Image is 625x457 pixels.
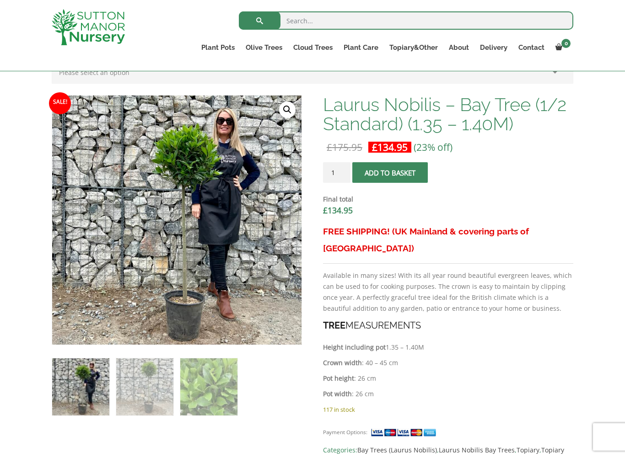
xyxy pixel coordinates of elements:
[323,270,573,314] p: Available in many sizes! With its all year round beautiful evergreen leaves, which can be used to...
[323,388,573,399] p: : 26 cm
[323,342,573,353] p: 1.35 – 1.40M
[323,319,573,333] h4: MEASUREMENTS
[327,141,362,154] bdi: 175.95
[239,11,573,30] input: Search...
[52,358,109,415] img: Laurus Nobilis - Bay Tree (1/2 Standard) (1.35 - 1.40M)
[240,41,288,54] a: Olive Trees
[180,358,237,415] img: Laurus Nobilis - Bay Tree (1/2 Standard) (1.35 - 1.40M) - Image 3
[371,428,439,437] img: payment supported
[323,374,354,383] strong: Pot height
[372,141,408,154] bdi: 134.95
[323,357,573,368] p: : 40 – 45 cm
[323,343,386,351] strong: Height including pot
[352,162,428,183] button: Add to basket
[517,446,539,454] a: Topiary
[288,41,338,54] a: Cloud Trees
[323,358,362,367] strong: Crown width
[561,39,571,48] span: 0
[323,162,350,183] input: Product quantity
[372,141,377,154] span: £
[443,41,474,54] a: About
[323,205,353,216] bdi: 134.95
[384,41,443,54] a: Topiary&Other
[323,223,573,257] h3: FREE SHIPPING! (UK Mainland & covering parts of [GEOGRAPHIC_DATA])
[323,404,573,415] p: 117 in stock
[279,101,296,118] a: View full-screen image gallery
[439,446,515,454] a: Laurus Nobilis Bay Trees
[474,41,513,54] a: Delivery
[323,194,573,205] dt: Final total
[323,95,573,133] h1: Laurus Nobilis – Bay Tree (1/2 Standard) (1.35 – 1.40M)
[323,389,352,398] strong: Pot width
[338,41,384,54] a: Plant Care
[513,41,550,54] a: Contact
[196,41,240,54] a: Plant Pots
[49,92,71,114] span: Sale!
[323,429,367,436] small: Payment Options:
[414,141,453,154] span: (23% off)
[116,358,173,415] img: Laurus Nobilis - Bay Tree (1/2 Standard) (1.35 - 1.40M) - Image 2
[323,205,328,216] span: £
[323,320,345,331] strong: TREE
[52,9,125,45] img: logo
[327,141,332,154] span: £
[323,373,573,384] p: : 26 cm
[550,41,573,54] a: 0
[357,446,437,454] a: Bay Trees (Laurus Nobilis)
